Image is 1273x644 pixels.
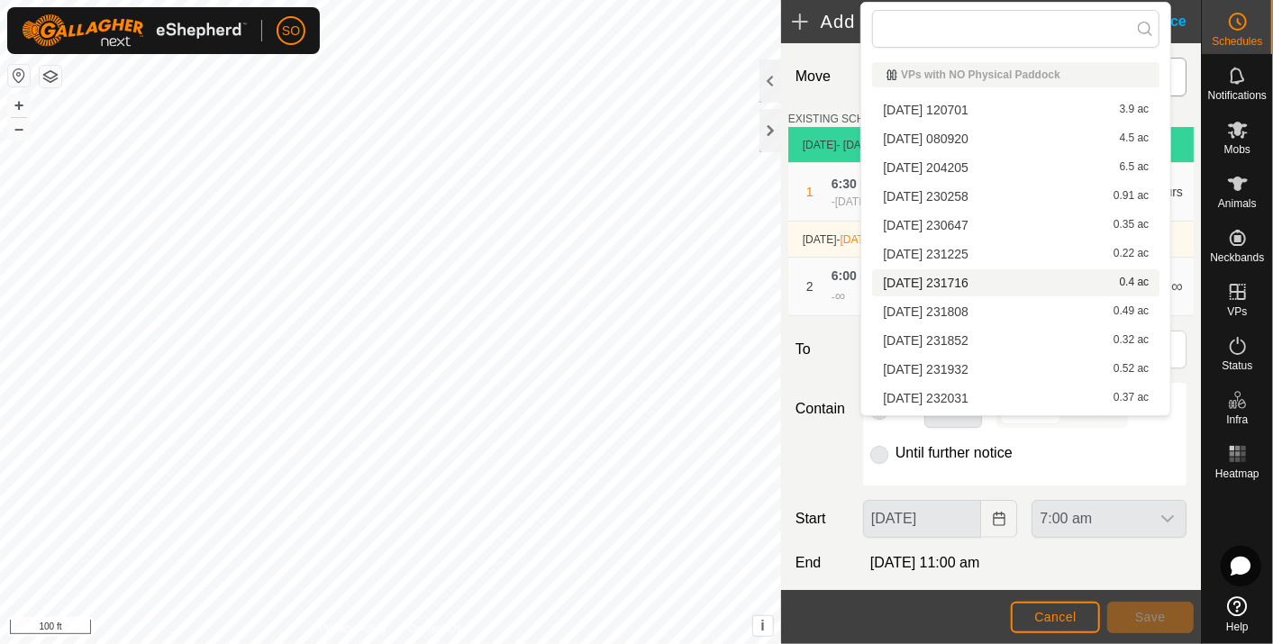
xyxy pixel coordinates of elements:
[883,132,968,145] span: [DATE] 080920
[883,305,968,318] span: [DATE] 231808
[872,327,1159,354] li: 2025-08-09 231852
[1114,190,1149,203] span: 0.91 ac
[1208,90,1267,101] span: Notifications
[760,618,764,633] span: i
[872,298,1159,325] li: 2025-08-09 231808
[872,96,1159,123] li: 2025-07-29 120701
[872,269,1159,296] li: 2025-08-09 231716
[753,616,773,636] button: i
[887,69,1145,80] div: VPs with NO Physical Paddock
[832,177,879,191] span: 6:30 pm
[788,508,856,530] label: Start
[1114,219,1149,231] span: 0.35 ac
[1222,360,1252,371] span: Status
[1011,602,1100,633] button: Cancel
[1226,621,1249,632] span: Help
[1210,252,1264,263] span: Neckbands
[883,363,968,376] span: [DATE] 231932
[872,212,1159,239] li: 2025-08-09 230647
[788,552,856,574] label: End
[872,240,1159,268] li: 2025-08-09 231225
[788,111,908,127] label: EXISTING SCHEDULES
[872,413,1159,440] li: 2025-08-09 232222
[883,392,968,404] span: [DATE] 232031
[837,139,877,151] span: - [DATE]
[841,233,875,246] span: [DATE]
[788,398,856,420] label: Contain
[1034,610,1077,624] span: Cancel
[8,95,30,116] button: +
[981,500,1017,538] button: Choose Date
[872,356,1159,383] li: 2025-08-09 231932
[837,233,875,246] span: -
[883,219,968,231] span: [DATE] 230647
[8,65,30,86] button: Reset Map
[806,185,814,199] span: 1
[1119,277,1149,289] span: 0.4 ac
[832,268,878,283] span: 6:00 am
[792,11,1111,32] h2: Add Move
[832,286,845,307] div: -
[1227,306,1247,317] span: VPs
[1114,363,1149,376] span: 0.52 ac
[870,555,980,570] span: [DATE] 11:00 am
[1215,468,1259,479] span: Heatmap
[803,139,837,151] span: [DATE]
[1212,36,1262,47] span: Schedules
[1218,198,1257,209] span: Animals
[1114,392,1149,404] span: 0.37 ac
[872,125,1159,152] li: 2025-08-06 080920
[1119,132,1149,145] span: 4.5 ac
[1135,610,1166,624] span: Save
[22,14,247,47] img: Gallagher Logo
[883,334,968,347] span: [DATE] 231852
[1114,334,1149,347] span: 0.32 ac
[883,104,968,116] span: [DATE] 120701
[835,288,845,304] span: ∞
[883,190,968,203] span: [DATE] 230258
[1107,602,1194,633] button: Save
[319,621,386,637] a: Privacy Policy
[8,118,30,140] button: –
[883,161,968,174] span: [DATE] 204205
[872,154,1159,181] li: 2025-08-08 204205
[835,195,911,208] span: [DATE] 6:00 am
[883,277,968,289] span: [DATE] 231716
[788,58,856,96] label: Move
[896,446,1013,460] label: Until further notice
[832,194,911,210] div: -
[872,385,1159,412] li: 2025-08-09 232031
[408,621,461,637] a: Contact Us
[1171,277,1183,295] span: ∞
[282,22,300,41] span: SO
[1114,305,1149,318] span: 0.49 ac
[1202,589,1273,639] a: Help
[883,248,968,260] span: [DATE] 231225
[803,233,837,246] span: [DATE]
[1224,144,1250,155] span: Mobs
[40,66,61,87] button: Map Layers
[1119,104,1149,116] span: 3.9 ac
[861,55,1170,498] ul: Option List
[806,279,814,294] span: 2
[1226,414,1248,425] span: Infra
[1114,248,1149,260] span: 0.22 ac
[1119,161,1149,174] span: 6.5 ac
[788,331,856,368] label: To
[872,183,1159,210] li: 2025-08-09 230258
